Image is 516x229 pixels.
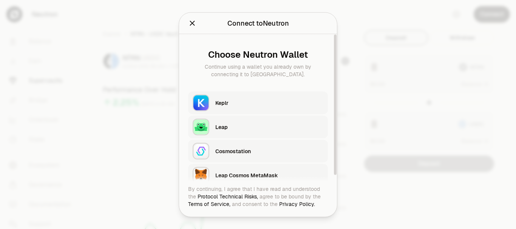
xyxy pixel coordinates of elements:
[188,200,230,207] a: Terms of Service,
[279,200,315,207] a: Privacy Policy.
[194,63,322,78] div: Continue using a wallet you already own by connecting it to [GEOGRAPHIC_DATA].
[188,18,196,28] button: Close
[193,95,209,110] img: Keplr
[215,99,323,106] div: Keplr
[188,115,328,138] button: LeapLeap
[193,119,209,134] img: Leap
[198,193,258,200] a: Protocol Technical Risks,
[188,140,328,162] button: CosmostationCosmostation
[188,164,328,186] button: Leap Cosmos MetaMaskLeap Cosmos MetaMask
[227,18,289,28] div: Connect to Neutron
[215,123,323,131] div: Leap
[194,49,322,60] div: Choose Neutron Wallet
[215,171,323,179] div: Leap Cosmos MetaMask
[193,168,209,183] img: Leap Cosmos MetaMask
[188,185,328,207] div: By continuing, I agree that I have read and understood the agree to be bound by the and consent t...
[193,143,209,158] img: Cosmostation
[215,147,323,155] div: Cosmostation
[188,91,328,114] button: KeplrKeplr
